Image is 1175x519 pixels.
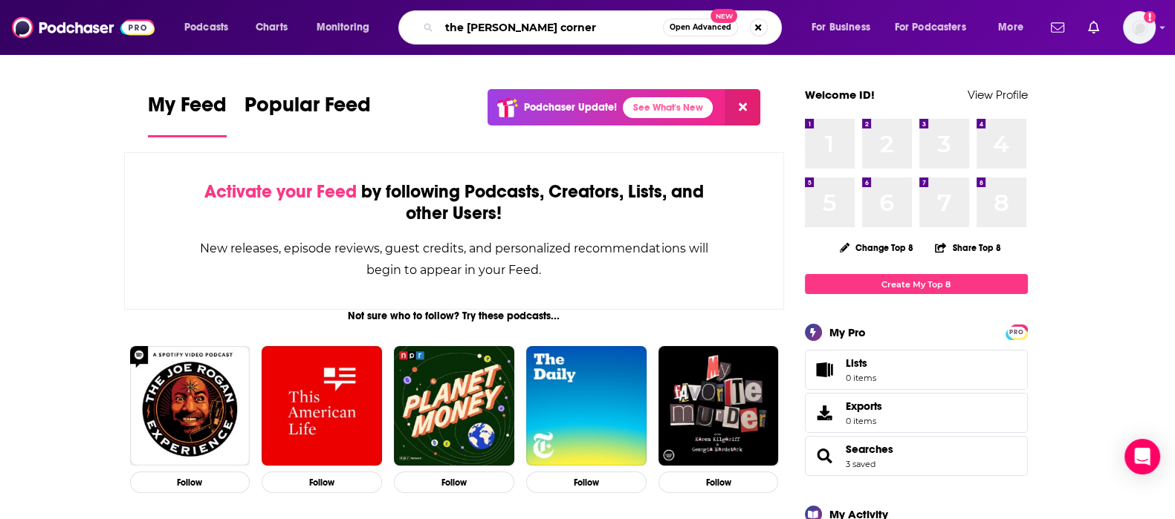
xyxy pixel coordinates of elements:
a: 3 saved [846,459,875,469]
span: Exports [846,399,882,413]
button: Open AdvancedNew [663,19,738,36]
a: Show notifications dropdown [1082,15,1105,40]
span: Open Advanced [670,24,731,31]
div: by following Podcasts, Creators, Lists, and other Users! [199,181,710,224]
img: Planet Money [394,346,514,466]
a: Show notifications dropdown [1045,15,1070,40]
span: Exports [810,402,840,423]
img: Podchaser - Follow, Share and Rate Podcasts [12,13,155,42]
button: open menu [801,16,889,39]
input: Search podcasts, credits, & more... [439,16,663,39]
span: PRO [1008,327,1026,338]
button: Change Top 8 [831,238,923,257]
a: Popular Feed [245,92,371,137]
span: More [998,17,1023,38]
span: For Business [812,17,870,38]
button: Show profile menu [1123,11,1156,44]
span: 0 items [846,373,876,383]
img: User Profile [1123,11,1156,44]
span: Lists [846,356,867,370]
span: For Podcasters [895,17,966,38]
span: My Feed [148,92,227,126]
img: The Joe Rogan Experience [130,346,250,466]
a: PRO [1008,326,1026,337]
button: Share Top 8 [934,233,1001,262]
p: Podchaser Update! [524,101,617,114]
button: Follow [394,471,514,493]
span: Logged in as idcontent [1123,11,1156,44]
span: New [710,9,737,23]
span: Lists [810,359,840,380]
span: 0 items [846,416,882,426]
button: Follow [262,471,382,493]
button: open menu [885,16,988,39]
button: open menu [174,16,247,39]
span: Monitoring [317,17,369,38]
button: Follow [526,471,647,493]
div: Search podcasts, credits, & more... [412,10,796,45]
a: Searches [810,445,840,466]
svg: Add a profile image [1144,11,1156,23]
button: open menu [306,16,389,39]
img: The Daily [526,346,647,466]
img: This American Life [262,346,382,466]
span: Popular Feed [245,92,371,126]
a: My Feed [148,92,227,137]
div: New releases, episode reviews, guest credits, and personalized recommendations will begin to appe... [199,238,710,281]
button: Follow [130,471,250,493]
a: Welcome ID! [805,88,875,102]
span: Activate your Feed [204,180,357,203]
a: Exports [805,393,1028,433]
span: Charts [256,17,288,38]
div: My Pro [829,325,866,339]
span: Searches [805,436,1028,476]
button: open menu [988,16,1042,39]
a: View Profile [968,88,1028,102]
a: Searches [846,443,893,456]
a: Create My Top 8 [805,274,1028,294]
a: Lists [805,350,1028,390]
span: Lists [846,356,876,370]
a: Charts [246,16,297,39]
div: Open Intercom Messenger [1124,439,1160,474]
a: See What's New [623,97,713,118]
button: Follow [658,471,779,493]
div: Not sure who to follow? Try these podcasts... [124,310,785,322]
img: My Favorite Murder with Karen Kilgariff and Georgia Hardstark [658,346,779,466]
span: Podcasts [184,17,228,38]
